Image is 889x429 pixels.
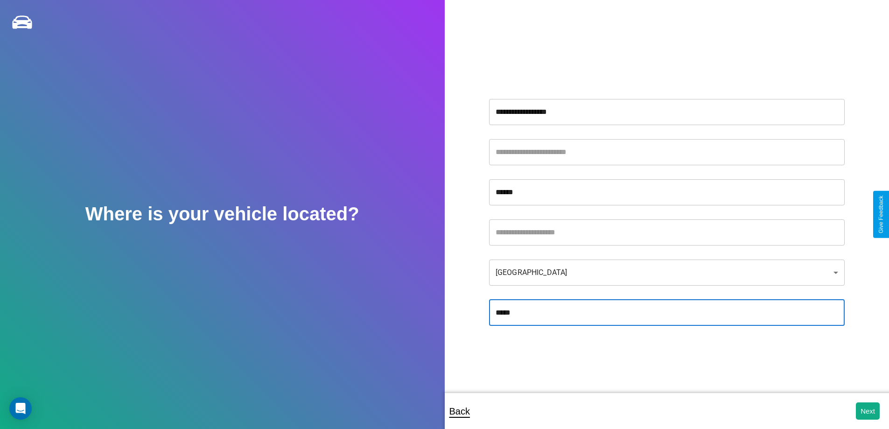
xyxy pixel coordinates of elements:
[9,397,32,420] div: Open Intercom Messenger
[85,204,359,225] h2: Where is your vehicle located?
[449,403,470,420] p: Back
[856,402,880,420] button: Next
[489,260,845,286] div: [GEOGRAPHIC_DATA]
[878,196,884,233] div: Give Feedback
